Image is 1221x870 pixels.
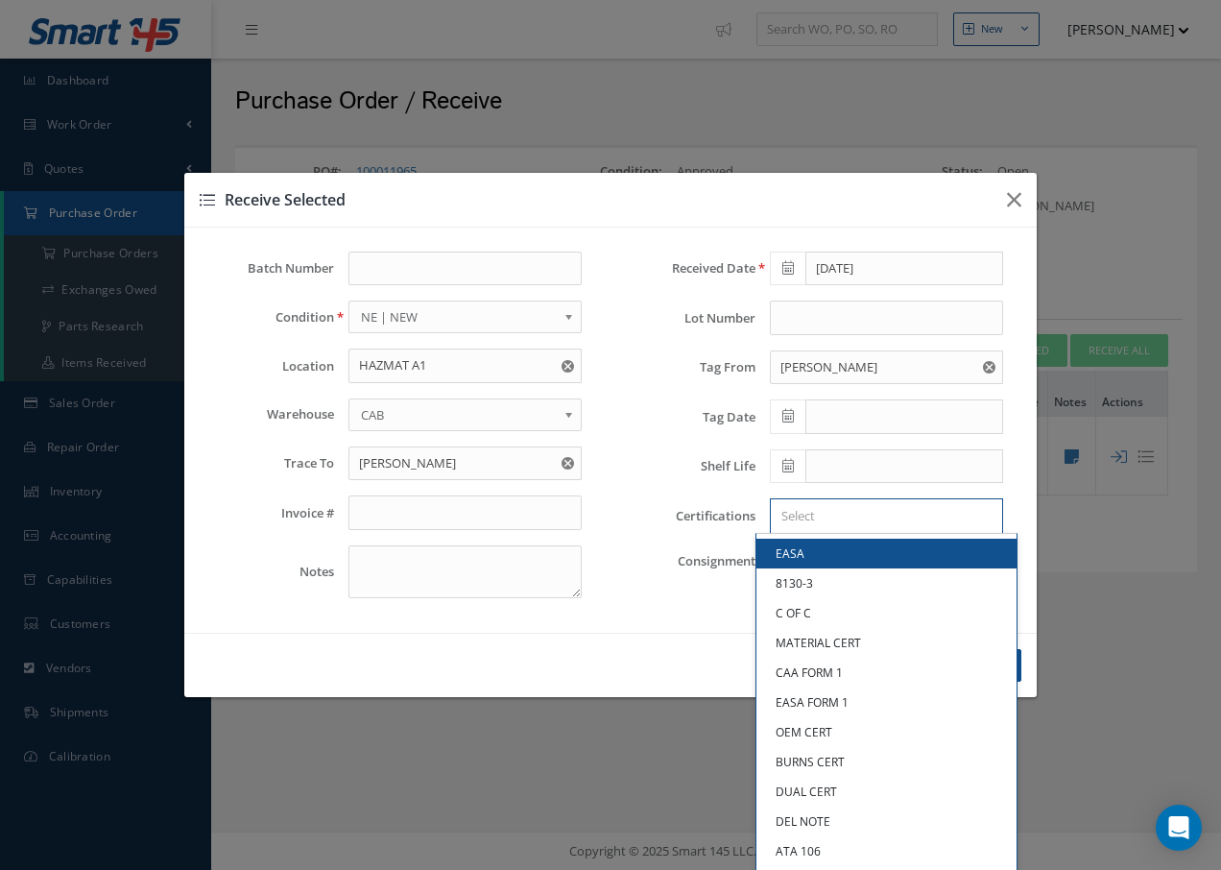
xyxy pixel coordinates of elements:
a: MATERIAL CERT [756,628,1017,658]
div: Open Intercom Messenger [1156,805,1202,851]
a: ATA 106 [756,836,1017,866]
label: Location [203,359,334,374]
button: Reset [558,349,582,383]
input: Search for option [773,506,992,526]
label: Certifications [625,509,755,523]
svg: Reset [562,360,574,373]
a: 8130-3 [756,568,1017,598]
span: Receive Selected [225,189,346,210]
svg: Reset [562,457,574,470]
a: EASA [756,539,1017,568]
label: Batch Number [203,261,334,276]
a: DEL NOTE [756,807,1017,836]
a: OEM CERT [756,717,1017,747]
label: Warehouse [203,407,334,422]
label: Invoice # [203,506,334,520]
input: Location [348,349,582,383]
a: C OF C [756,598,1017,628]
label: Shelf Life [625,459,755,473]
label: Trace To [203,456,334,471]
input: Trace To [348,447,582,481]
input: Tag From [770,350,1003,385]
a: CAA FORM 1 [756,658,1017,688]
label: Notes [203,565,334,579]
label: Consignment [625,554,755,568]
button: Reset [979,350,1003,385]
a: DUAL CERT [756,777,1017,807]
button: Reset [558,447,582,481]
label: Tag From [625,360,755,375]
label: Lot Number [625,311,755,326]
a: BURNS CERT [756,747,1017,777]
span: NE | NEW [361,305,557,328]
svg: Reset [983,361,995,374]
label: Tag Date [625,410,755,424]
label: Condition [203,310,334,325]
span: CAB [361,403,557,426]
a: EASA FORM 1 [756,688,1017,717]
label: Received Date [625,261,755,276]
